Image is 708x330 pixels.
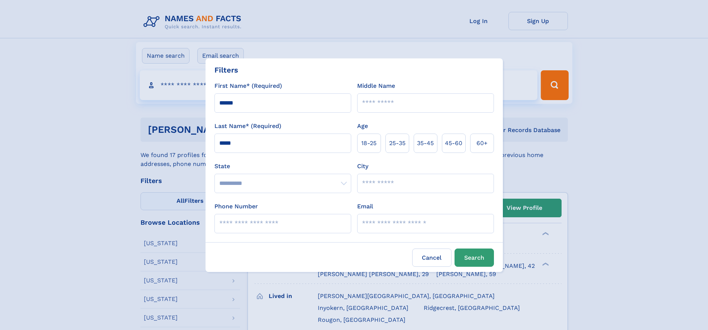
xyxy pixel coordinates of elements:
label: City [357,162,368,171]
span: 60+ [476,139,488,148]
span: 45‑60 [445,139,462,148]
label: Age [357,122,368,131]
label: Phone Number [214,202,258,211]
button: Search [455,249,494,267]
span: 18‑25 [361,139,376,148]
span: 25‑35 [389,139,405,148]
label: First Name* (Required) [214,81,282,90]
label: State [214,162,351,171]
span: 35‑45 [417,139,434,148]
div: Filters [214,64,238,76]
label: Last Name* (Required) [214,122,281,131]
label: Email [357,202,373,211]
label: Cancel [412,249,452,267]
label: Middle Name [357,81,395,90]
